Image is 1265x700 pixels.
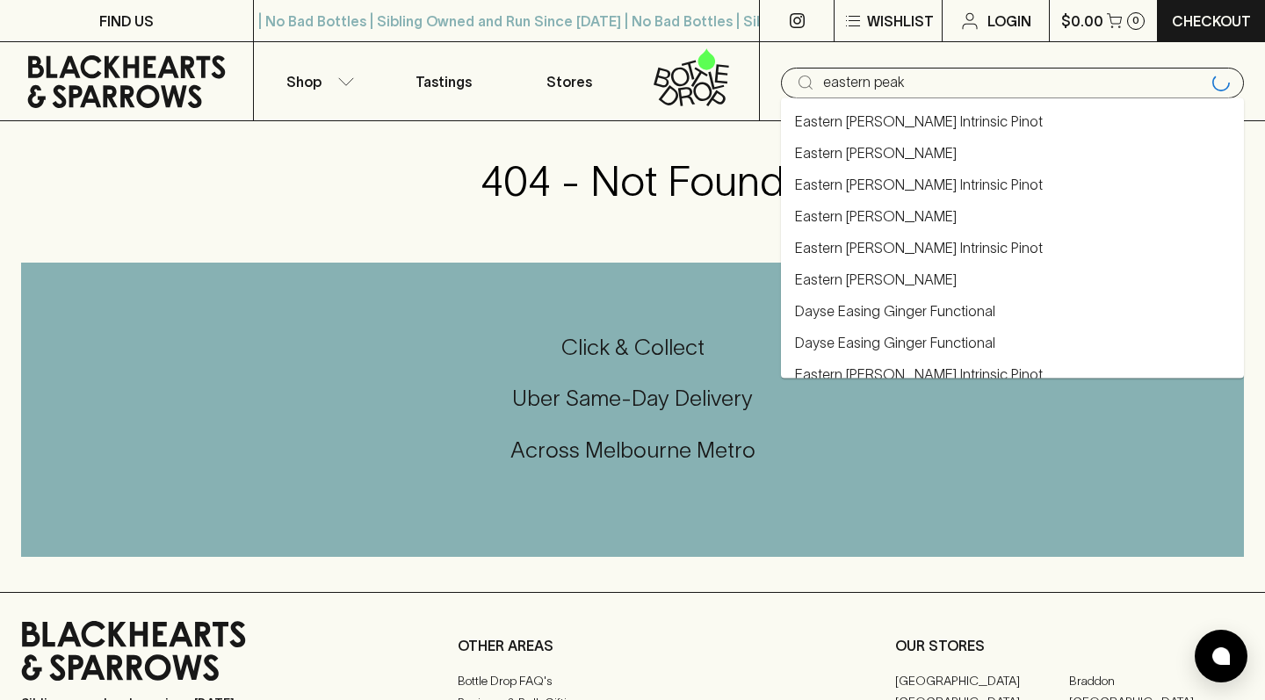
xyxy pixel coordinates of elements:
[795,300,995,321] a: Dayse Easing Ginger Functional
[380,42,507,120] a: Tastings
[458,635,806,656] p: OTHER AREAS
[1061,11,1103,32] p: $0.00
[823,69,1205,97] input: Try "Pinot noir"
[21,436,1244,465] h5: Across Melbourne Metro
[795,111,1043,132] a: Eastern [PERSON_NAME] Intrinsic Pinot
[1172,11,1251,32] p: Checkout
[99,11,154,32] p: FIND US
[795,206,957,227] a: Eastern [PERSON_NAME]
[286,71,322,92] p: Shop
[21,263,1244,557] div: Call to action block
[507,42,633,120] a: Stores
[481,156,784,206] h3: 404 - Not Found
[795,174,1043,195] a: Eastern [PERSON_NAME] Intrinsic Pinot
[1069,670,1244,691] a: Braddon
[895,635,1244,656] p: OUR STORES
[795,332,995,353] a: Dayse Easing Ginger Functional
[795,269,957,290] a: Eastern [PERSON_NAME]
[795,364,1043,385] a: Eastern [PERSON_NAME] Intrinsic Pinot
[1132,16,1139,25] p: 0
[254,42,380,120] button: Shop
[21,333,1244,362] h5: Click & Collect
[546,71,592,92] p: Stores
[21,384,1244,413] h5: Uber Same-Day Delivery
[987,11,1031,32] p: Login
[867,11,934,32] p: Wishlist
[795,237,1043,258] a: Eastern [PERSON_NAME] Intrinsic Pinot
[1212,647,1230,665] img: bubble-icon
[795,142,957,163] a: Eastern [PERSON_NAME]
[895,670,1070,691] a: [GEOGRAPHIC_DATA]
[416,71,472,92] p: Tastings
[458,671,806,692] a: Bottle Drop FAQ's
